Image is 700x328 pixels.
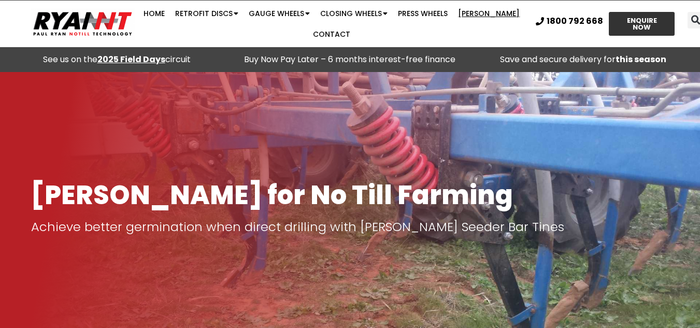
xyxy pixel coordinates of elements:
a: 2025 Field Days [97,53,165,65]
nav: Menu [136,3,528,45]
a: Gauge Wheels [244,3,315,24]
span: 1800 792 668 [547,17,603,25]
a: Contact [308,24,355,45]
span: ENQUIRE NOW [618,17,666,31]
a: Press Wheels [393,3,453,24]
h1: [PERSON_NAME] for No Till Farming [31,181,669,209]
div: See us on the circuit [5,52,228,67]
a: [PERSON_NAME] [453,3,525,24]
p: Save and secure delivery for [472,52,695,67]
p: Achieve better germination when direct drilling with [PERSON_NAME] Seeder Bar Tines [31,220,669,234]
a: 1800 792 668 [536,17,603,25]
a: Home [138,3,170,24]
a: Retrofit Discs [170,3,244,24]
strong: this season [616,53,666,65]
img: Ryan NT logo [31,8,135,40]
a: ENQUIRE NOW [609,12,675,36]
p: Buy Now Pay Later – 6 months interest-free finance [238,52,461,67]
a: Closing Wheels [315,3,393,24]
